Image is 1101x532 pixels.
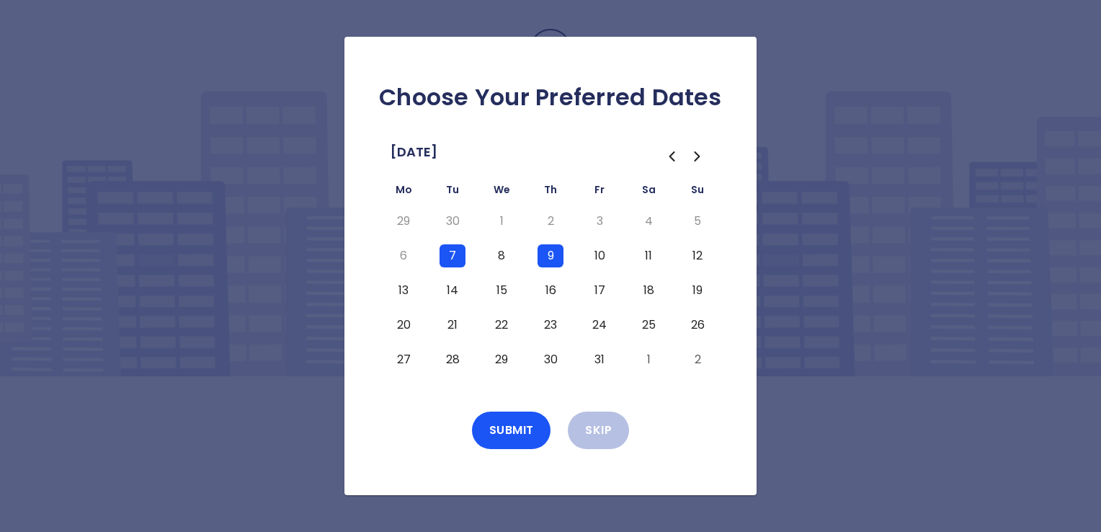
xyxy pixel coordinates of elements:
[538,244,563,267] button: Thursday, October 9th, 2025, selected
[440,348,465,371] button: Tuesday, October 28th, 2025
[587,348,612,371] button: Friday, October 31st, 2025
[685,143,710,169] button: Go to the Next Month
[587,244,612,267] button: Friday, October 10th, 2025
[575,181,624,204] th: Friday
[367,83,734,112] h2: Choose Your Preferred Dates
[489,210,514,233] button: Wednesday, October 1st, 2025
[685,314,710,337] button: Sunday, October 26th, 2025
[440,244,465,267] button: Tuesday, October 7th, 2025, selected
[538,210,563,233] button: Thursday, October 2nd, 2025
[391,244,416,267] button: Monday, October 6th, 2025
[440,210,465,233] button: Tuesday, September 30th, 2025
[636,279,661,302] button: Saturday, October 18th, 2025
[477,181,526,204] th: Wednesday
[636,244,661,267] button: Saturday, October 11th, 2025
[428,181,477,204] th: Tuesday
[478,29,623,100] img: Logo
[673,181,722,204] th: Sunday
[379,181,428,204] th: Monday
[526,181,575,204] th: Thursday
[391,314,416,337] button: Monday, October 20th, 2025
[685,279,710,302] button: Sunday, October 19th, 2025
[489,279,514,302] button: Wednesday, October 15th, 2025
[624,181,673,204] th: Saturday
[685,348,710,371] button: Sunday, November 2nd, 2025
[659,143,685,169] button: Go to the Previous Month
[489,348,514,371] button: Wednesday, October 29th, 2025
[538,314,563,337] button: Thursday, October 23rd, 2025
[587,279,612,302] button: Friday, October 17th, 2025
[489,314,514,337] button: Wednesday, October 22nd, 2025
[379,181,722,377] table: October 2025
[636,348,661,371] button: Saturday, November 1st, 2025
[538,348,563,371] button: Thursday, October 30th, 2025
[636,314,661,337] button: Saturday, October 25th, 2025
[472,412,551,449] button: Submit
[636,210,661,233] button: Saturday, October 4th, 2025
[391,279,416,302] button: Monday, October 13th, 2025
[685,210,710,233] button: Sunday, October 5th, 2025
[568,412,629,449] button: Skip
[489,244,514,267] button: Wednesday, October 8th, 2025
[391,141,437,164] span: [DATE]
[391,348,416,371] button: Monday, October 27th, 2025
[440,279,465,302] button: Tuesday, October 14th, 2025
[587,314,612,337] button: Friday, October 24th, 2025
[685,244,710,267] button: Sunday, October 12th, 2025
[440,314,465,337] button: Tuesday, October 21st, 2025
[391,210,416,233] button: Today, Monday, September 29th, 2025
[538,279,563,302] button: Thursday, October 16th, 2025
[587,210,612,233] button: Friday, October 3rd, 2025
